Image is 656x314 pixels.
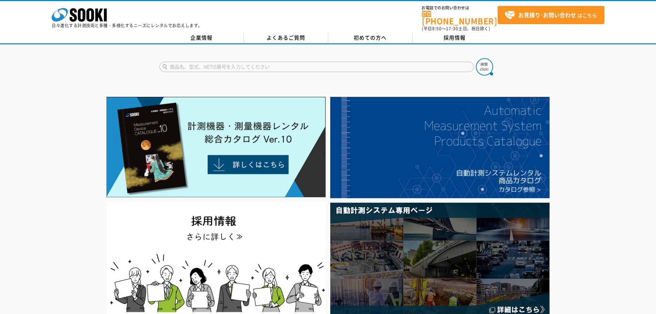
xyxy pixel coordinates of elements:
[476,58,493,75] img: btn_search.png
[328,33,413,43] a: 初めての方へ
[159,33,244,43] a: 企業情報
[422,6,498,10] span: お電話でのお問い合わせは
[244,33,328,43] a: よくあるご質問
[413,33,497,43] a: 採用情報
[330,97,550,198] img: 自動計測システムカタログ
[159,62,474,72] input: 商品名、型式、NETIS番号を入力してください
[422,26,490,32] span: (平日 ～ 土日、祝日除く)
[106,97,326,197] img: Catalog Ver10
[432,26,442,32] span: 8:50
[446,26,458,32] span: 17:30
[52,23,202,28] p: 日々進化する計測技術と多種・多様化するニーズにレンタルでお応えします。
[518,11,576,19] strong: お見積り･お問い合わせ
[498,6,604,24] a: お見積り･お問い合わせはこちら
[422,11,498,25] a: [PHONE_NUMBER]
[354,34,387,41] span: 初めての方へ
[504,10,597,20] span: はこちら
